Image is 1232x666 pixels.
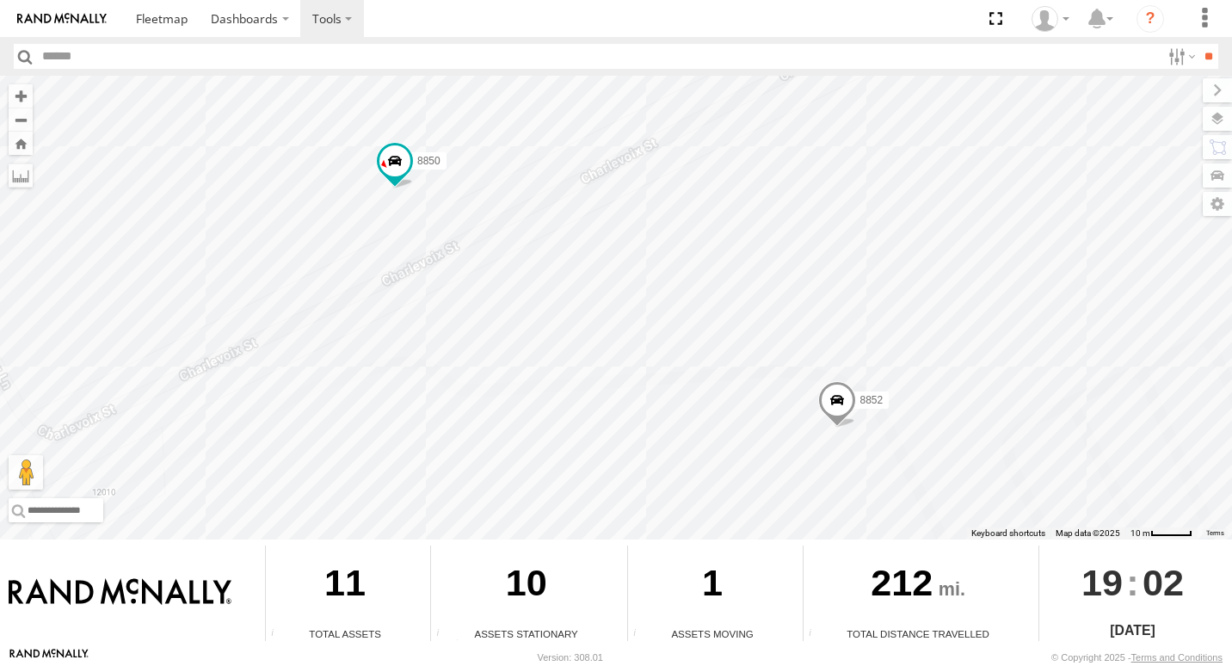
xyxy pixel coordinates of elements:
div: [DATE] [1039,620,1226,641]
a: Terms (opens in new tab) [1206,529,1224,536]
label: Map Settings [1203,192,1232,216]
a: Terms and Conditions [1131,652,1223,663]
span: 10 m [1130,528,1150,538]
div: Assets Moving [628,626,797,641]
span: 8852 [859,393,883,405]
div: Total Assets [266,626,424,641]
div: Total number of Enabled Assets [266,628,292,641]
a: Visit our Website [9,649,89,666]
div: Valeo Dash [1026,6,1075,32]
i: ? [1137,5,1164,33]
button: Map Scale: 10 m per 45 pixels [1125,527,1198,540]
label: Search Filter Options [1161,44,1198,69]
div: : [1039,546,1226,620]
div: Total Distance Travelled [804,626,1032,641]
div: 1 [628,546,797,626]
button: Drag Pegman onto the map to open Street View [9,455,43,490]
div: © Copyright 2025 - [1051,652,1223,663]
button: Keyboard shortcuts [971,527,1045,540]
div: Version: 308.01 [538,652,603,663]
button: Zoom out [9,108,33,132]
div: Total number of assets current in transit. [628,628,654,641]
div: 212 [804,546,1032,626]
span: 02 [1143,546,1184,620]
span: Map data ©2025 [1056,528,1120,538]
span: 8850 [417,155,440,167]
div: Total number of assets current stationary. [431,628,457,641]
span: 19 [1081,546,1123,620]
div: Total distance travelled by all assets within specified date range and applied filters [804,628,829,641]
button: Zoom in [9,84,33,108]
button: Zoom Home [9,132,33,155]
img: Rand McNally [9,578,231,607]
div: 10 [431,546,621,626]
img: rand-logo.svg [17,13,107,25]
div: Assets Stationary [431,626,621,641]
div: 11 [266,546,424,626]
label: Measure [9,163,33,188]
